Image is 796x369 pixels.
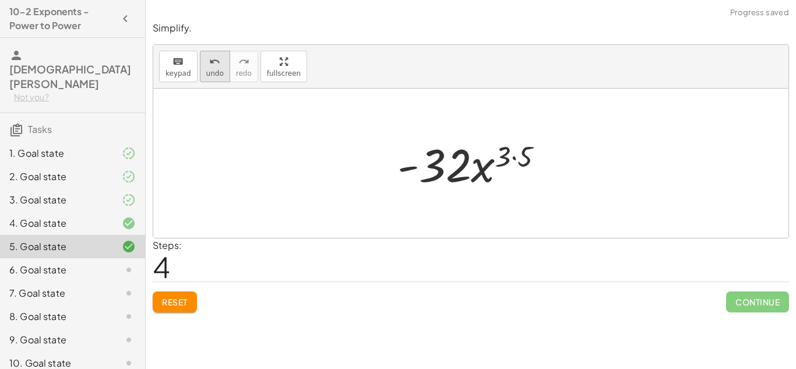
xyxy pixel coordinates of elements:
i: Task finished and correct. [122,216,136,230]
i: keyboard [172,55,184,69]
div: 6. Goal state [9,263,103,277]
div: 3. Goal state [9,193,103,207]
i: Task finished and part of it marked as correct. [122,170,136,184]
i: Task not started. [122,286,136,300]
span: Reset [162,297,188,307]
button: keyboardkeypad [159,51,198,82]
span: 4 [153,249,170,284]
div: 1. Goal state [9,146,103,160]
div: 7. Goal state [9,286,103,300]
span: keypad [165,69,191,78]
button: undoundo [200,51,230,82]
i: Task not started. [122,333,136,347]
div: 2. Goal state [9,170,103,184]
div: 5. Goal state [9,240,103,254]
div: Not you? [14,92,136,103]
label: Steps: [153,239,182,251]
h4: 10-2 Exponents - Power to Power [9,5,115,33]
span: undo [206,69,224,78]
i: Task finished and part of it marked as correct. [122,146,136,160]
span: fullscreen [267,69,301,78]
p: Simplify. [153,22,789,35]
button: Reset [153,291,197,312]
button: redoredo [230,51,258,82]
span: redo [236,69,252,78]
div: 9. Goal state [9,333,103,347]
div: 8. Goal state [9,310,103,324]
span: Progress saved [730,7,789,19]
i: Task not started. [122,263,136,277]
i: undo [209,55,220,69]
button: fullscreen [260,51,307,82]
i: Task finished and part of it marked as correct. [122,193,136,207]
span: [DEMOGRAPHIC_DATA][PERSON_NAME] [9,62,131,90]
i: redo [238,55,249,69]
i: Task not started. [122,310,136,324]
i: Task finished and correct. [122,240,136,254]
div: 4. Goal state [9,216,103,230]
span: Tasks [28,123,52,135]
